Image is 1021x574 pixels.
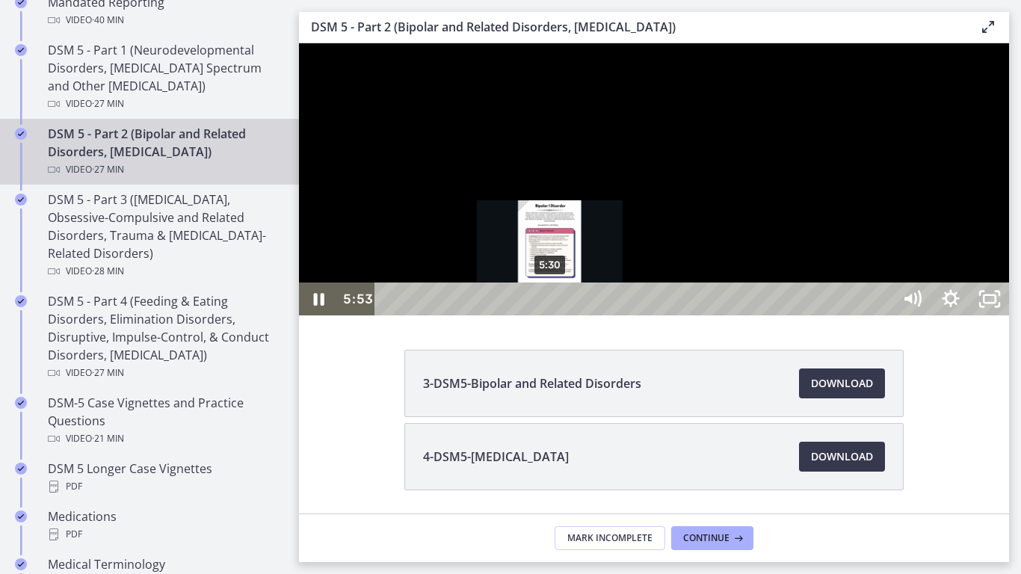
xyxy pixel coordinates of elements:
button: Unfullscreen [671,239,710,272]
button: Show settings menu [632,239,671,272]
div: Medications [48,507,281,543]
i: Completed [15,295,27,307]
a: Download [799,368,885,398]
div: DSM-5 Case Vignettes and Practice Questions [48,394,281,448]
i: Completed [15,558,27,570]
div: DSM 5 - Part 2 (Bipolar and Related Disorders, [MEDICAL_DATA]) [48,125,281,179]
i: Completed [15,44,27,56]
iframe: To enrich screen reader interactions, please activate Accessibility in Grammarly extension settings [299,43,1009,315]
span: 3-DSM5-Bipolar and Related Disorders [423,374,641,392]
div: Video [48,11,281,29]
div: PDF [48,478,281,496]
i: Completed [15,397,27,409]
span: Continue [683,532,729,544]
i: Completed [15,463,27,475]
div: DSM 5 - Part 4 (Feeding & Eating Disorders, Elimination Disorders, Disruptive, Impulse-Control, &... [48,292,281,382]
button: Continue [671,526,753,550]
i: Completed [15,128,27,140]
span: 4-DSM5-[MEDICAL_DATA] [423,448,569,466]
span: · 28 min [92,262,124,280]
div: PDF [48,525,281,543]
div: Video [48,430,281,448]
h3: DSM 5 - Part 2 (Bipolar and Related Disorders, [MEDICAL_DATA]) [311,18,955,36]
div: Video [48,262,281,280]
span: Mark Incomplete [567,532,653,544]
span: Download [811,374,873,392]
span: · 21 min [92,430,124,448]
button: Mute [593,239,632,272]
span: Download [811,448,873,466]
div: DSM 5 Longer Case Vignettes [48,460,281,496]
span: · 27 min [92,364,124,382]
span: · 27 min [92,95,124,113]
a: Download [799,442,885,472]
div: DSM 5 - Part 1 (Neurodevelopmental Disorders, [MEDICAL_DATA] Spectrum and Other [MEDICAL_DATA]) [48,41,281,113]
span: · 27 min [92,161,124,179]
span: · 40 min [92,11,124,29]
div: Video [48,95,281,113]
div: DSM 5 - Part 3 ([MEDICAL_DATA], Obsessive-Compulsive and Related Disorders, Trauma & [MEDICAL_DAT... [48,191,281,280]
i: Completed [15,510,27,522]
button: Mark Incomplete [555,526,665,550]
i: Completed [15,194,27,206]
div: Video [48,161,281,179]
div: Video [48,364,281,382]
